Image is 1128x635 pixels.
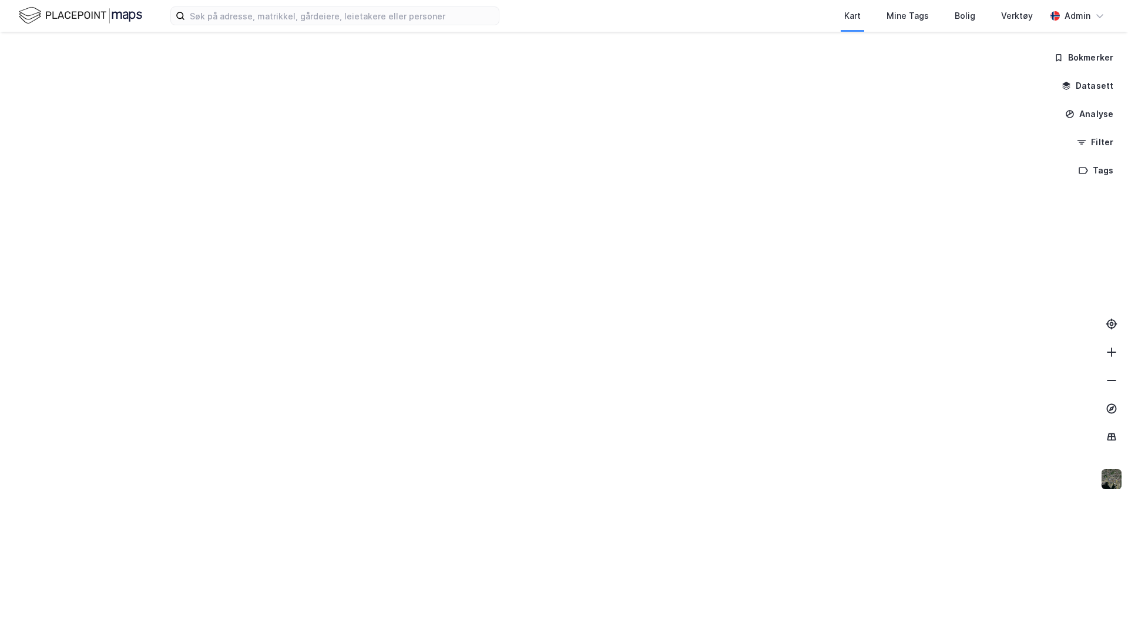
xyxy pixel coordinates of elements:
[887,9,929,23] div: Mine Tags
[1001,9,1033,23] div: Verktøy
[185,7,499,25] input: Søk på adresse, matrikkel, gårdeiere, leietakere eller personer
[955,9,975,23] div: Bolig
[1069,579,1128,635] div: Kontrollprogram for chat
[844,9,861,23] div: Kart
[1065,9,1090,23] div: Admin
[19,5,142,26] img: logo.f888ab2527a4732fd821a326f86c7f29.svg
[1069,579,1128,635] iframe: Chat Widget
